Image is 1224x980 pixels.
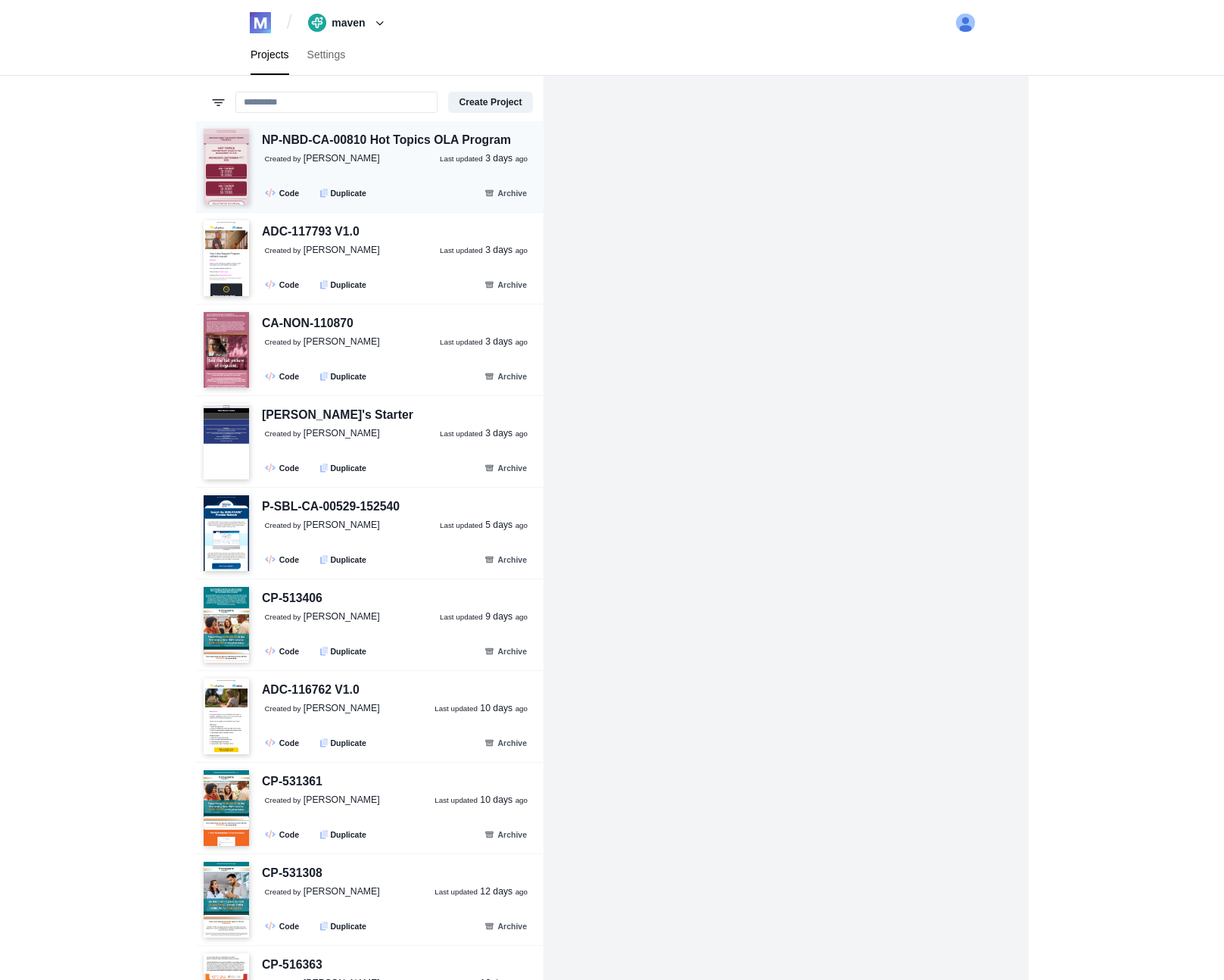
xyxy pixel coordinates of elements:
[260,826,307,843] a: Code
[304,428,380,439] span: [PERSON_NAME]
[440,613,483,621] small: Last updated
[260,459,307,476] a: Code
[260,276,307,293] a: Code
[515,429,528,438] small: ago
[265,246,301,254] small: Created by
[475,917,535,935] button: Archive
[515,613,528,621] small: ago
[265,888,301,896] small: Created by
[303,11,394,35] button: maven
[440,519,528,532] a: Last updated 5 days ago
[440,244,528,257] a: Last updated 3 days ago
[265,521,301,529] small: Created by
[313,551,375,568] button: Duplicate
[304,703,380,713] span: [PERSON_NAME]
[262,772,322,791] div: CP-531361
[434,704,478,713] small: Last updated
[475,367,535,385] button: Archive
[260,367,307,385] a: Code
[298,35,355,75] a: Settings
[260,184,307,201] a: Code
[313,642,375,660] button: Duplicate
[313,459,375,476] button: Duplicate
[313,184,375,201] button: Duplicate
[448,92,532,113] button: Create Project
[475,551,535,568] button: Archive
[313,917,375,935] button: Duplicate
[434,885,528,899] a: Last updated 12 days ago
[304,794,380,805] span: [PERSON_NAME]
[515,521,528,529] small: ago
[260,734,307,751] a: Code
[265,613,301,621] small: Created by
[262,681,360,700] div: ADC-116762 V1.0
[440,429,483,438] small: Last updated
[241,35,298,75] a: Projects
[260,917,307,935] a: Code
[265,704,301,713] small: Created by
[515,704,528,713] small: ago
[260,642,307,660] a: Code
[313,367,375,385] button: Duplicate
[313,826,375,843] button: Duplicate
[262,498,400,517] div: P-SBL-CA-00529-152540
[262,956,322,975] div: CP-516363
[287,11,292,35] span: /
[304,520,380,530] span: [PERSON_NAME]
[262,589,322,608] div: CP-513406
[250,12,271,33] img: logo
[262,223,360,242] div: ADC-117793 V1.0
[956,14,975,33] img: user avatar
[265,154,301,163] small: Created by
[440,427,528,441] a: Last updated 3 days ago
[434,702,528,716] a: Last updated 10 days ago
[260,551,307,568] a: Code
[304,153,380,164] span: [PERSON_NAME]
[440,610,528,624] a: Last updated 9 days ago
[515,154,528,163] small: ago
[440,336,528,349] a: Last updated 3 days ago
[434,888,478,896] small: Last updated
[515,338,528,346] small: ago
[475,734,535,751] button: Archive
[313,276,375,293] button: Duplicate
[475,642,535,660] button: Archive
[475,184,535,201] button: Archive
[440,154,483,163] small: Last updated
[515,888,528,896] small: ago
[265,338,301,346] small: Created by
[304,886,380,897] span: [PERSON_NAME]
[262,864,322,883] div: CP-531308
[262,406,413,425] div: [PERSON_NAME]'s Starter
[440,521,483,529] small: Last updated
[262,314,353,333] div: CA-NON-110870
[304,611,380,622] span: [PERSON_NAME]
[440,152,528,166] a: Last updated 3 days ago
[475,276,535,293] button: Archive
[313,734,375,751] button: Duplicate
[440,246,483,254] small: Last updated
[265,796,301,804] small: Created by
[304,336,380,347] span: [PERSON_NAME]
[515,246,528,254] small: ago
[475,826,535,843] button: Archive
[434,794,528,807] a: Last updated 10 days ago
[265,429,301,438] small: Created by
[434,796,478,804] small: Last updated
[262,131,511,150] div: NP-NBD-CA-00810 Hot Topics OLA Program
[304,245,380,255] span: [PERSON_NAME]
[440,338,483,346] small: Last updated
[515,796,528,804] small: ago
[475,459,535,476] button: Archive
